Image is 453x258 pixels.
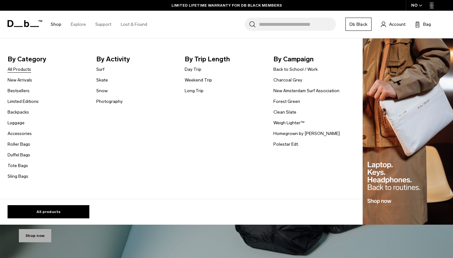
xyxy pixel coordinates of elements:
[273,141,299,148] a: Polestar Edt.
[8,87,30,94] a: Bestsellers
[8,66,31,73] a: All Products
[8,162,28,169] a: Tote Bags
[273,109,296,115] a: Clean Slate
[96,77,108,83] a: Skate
[185,54,263,64] span: By Trip Length
[415,20,431,28] button: Bag
[8,77,32,83] a: New Arrivals
[8,141,30,148] a: Roller Bags
[273,66,318,73] a: Back to School / Work
[423,21,431,28] span: Bag
[273,98,300,105] a: Forest Green
[96,87,108,94] a: Snow
[96,98,123,105] a: Photography
[8,173,28,180] a: Sling Bags
[96,66,104,73] a: Surf
[273,120,305,126] a: Weigh Lighter™
[121,13,147,36] a: Lost & Found
[389,21,405,28] span: Account
[273,77,302,83] a: Charcoal Grey
[185,77,212,83] a: Weekend Trip
[96,54,175,64] span: By Activity
[345,18,372,31] a: Db Black
[8,205,89,218] a: All products
[95,13,111,36] a: Support
[8,109,29,115] a: Backpacks
[8,152,30,158] a: Duffel Bags
[46,11,152,38] nav: Main Navigation
[273,130,340,137] a: Homegrown by [PERSON_NAME]
[8,130,32,137] a: Accessories
[185,66,201,73] a: Day Trip
[273,54,352,64] span: By Campaign
[171,3,282,8] a: LIMITED LIFETIME WARRANTY FOR DB BLACK MEMBERS
[51,13,61,36] a: Shop
[8,120,25,126] a: Luggage
[8,98,39,105] a: Limited Editions
[71,13,86,36] a: Explore
[185,87,204,94] a: Long Trip
[363,38,453,225] img: Db
[273,87,339,94] a: New Amsterdam Surf Association
[8,54,86,64] span: By Category
[381,20,405,28] a: Account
